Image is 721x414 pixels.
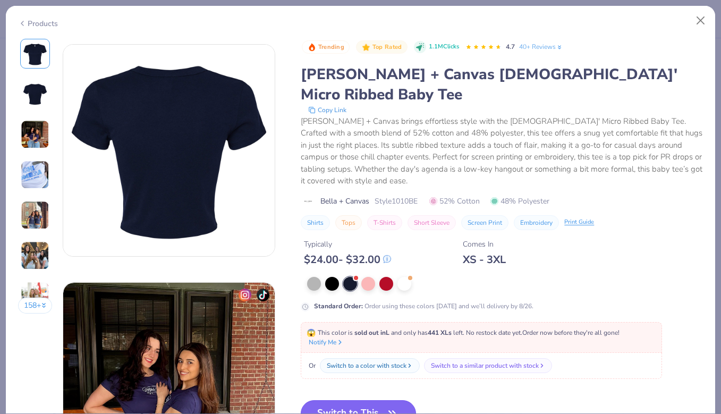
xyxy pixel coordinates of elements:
[461,215,508,230] button: Screen Print
[301,115,703,187] div: [PERSON_NAME] + Canvas brings effortless style with the [DEMOGRAPHIC_DATA]' Micro Ribbed Baby Tee...
[301,64,703,105] div: [PERSON_NAME] + Canvas [DEMOGRAPHIC_DATA]' Micro Ribbed Baby Tee
[519,42,563,52] a: 40+ Reviews
[21,241,49,270] img: User generated content
[18,18,58,29] div: Products
[320,196,369,207] span: Bella + Canvas
[691,11,711,31] button: Close
[335,215,362,230] button: Tops
[22,81,48,107] img: Back
[21,201,49,230] img: User generated content
[354,328,389,337] strong: sold out in L
[22,41,48,66] img: Front
[428,328,452,337] strong: 441 XLs
[314,302,363,310] strong: Standard Order :
[463,239,506,250] div: Comes In
[307,328,316,338] span: 😱
[429,196,480,207] span: 52% Cotton
[302,40,350,54] button: Badge Button
[327,361,406,370] div: Switch to a color with stock
[301,215,330,230] button: Shirts
[564,218,594,227] div: Print Guide
[362,43,370,52] img: Top Rated sort
[424,358,552,373] button: Switch to a similar product with stock
[372,44,402,50] span: Top Rated
[320,358,420,373] button: Switch to a color with stock
[375,196,418,207] span: Style 1010BE
[463,253,506,266] div: XS - 3XL
[367,215,402,230] button: T-Shirts
[506,43,515,51] span: 4.7
[429,43,459,52] span: 1.1M Clicks
[490,196,549,207] span: 48% Polyester
[239,289,251,301] img: insta-icon.png
[314,301,533,311] div: Order using these colors [DATE] and we’ll delivery by 8/26.
[21,120,49,149] img: User generated content
[18,298,53,314] button: 158+
[356,40,407,54] button: Badge Button
[63,45,275,256] img: Back
[308,43,316,52] img: Trending sort
[257,289,269,301] img: tiktok-icon.png
[304,239,391,250] div: Typically
[318,44,344,50] span: Trending
[301,197,315,206] img: brand logo
[21,160,49,189] img: User generated content
[307,328,620,337] span: This color is and only has left . No restock date yet. Order now before they're all gone!
[465,39,502,56] div: 4.7 Stars
[514,215,559,230] button: Embroidery
[304,253,391,266] div: $ 24.00 - $ 32.00
[21,282,49,310] img: User generated content
[408,215,456,230] button: Short Sleeve
[307,361,316,370] span: Or
[309,337,344,347] button: Notify Me
[431,361,539,370] div: Switch to a similar product with stock
[305,105,350,115] button: copy to clipboard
